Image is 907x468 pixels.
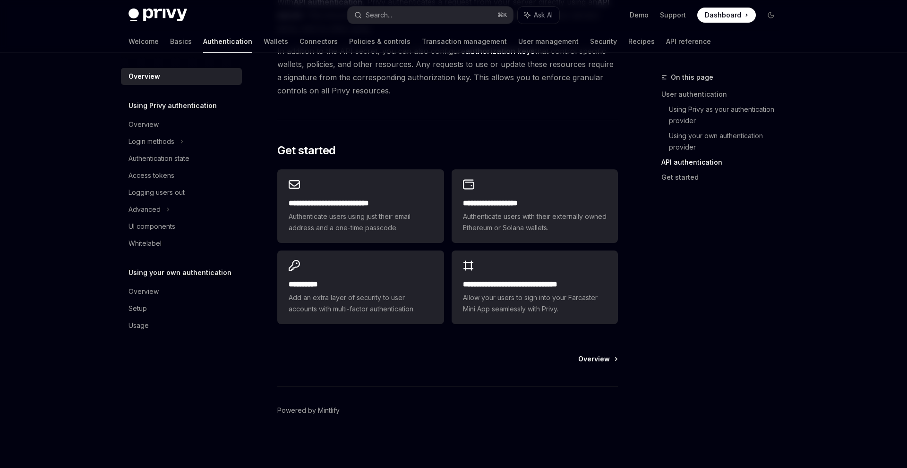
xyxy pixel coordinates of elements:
[121,167,242,184] a: Access tokens
[128,267,231,278] h5: Using your own authentication
[277,406,340,415] a: Powered by Mintlify
[128,320,149,331] div: Usage
[763,8,779,23] button: Toggle dark mode
[121,116,242,133] a: Overview
[671,72,713,83] span: On this page
[121,283,242,300] a: Overview
[518,7,559,24] button: Ask AI
[661,170,786,185] a: Get started
[534,10,553,20] span: Ask AI
[422,30,507,53] a: Transaction management
[669,128,786,155] a: Using your own authentication provider
[366,9,392,21] div: Search...
[121,184,242,201] a: Logging users out
[348,7,513,24] button: Search...⌘K
[128,303,147,314] div: Setup
[121,68,242,85] a: Overview
[705,10,741,20] span: Dashboard
[128,30,159,53] a: Welcome
[277,251,444,324] a: **** *****Add an extra layer of security to user accounts with multi-factor authentication.
[121,218,242,235] a: UI components
[452,169,618,243] a: **** **** **** ****Authenticate users with their externally owned Ethereum or Solana wallets.
[628,30,655,53] a: Recipes
[128,221,175,232] div: UI components
[128,119,159,130] div: Overview
[518,30,579,53] a: User management
[578,354,610,364] span: Overview
[299,30,338,53] a: Connectors
[128,71,160,82] div: Overview
[128,238,162,249] div: Whitelabel
[578,354,617,364] a: Overview
[128,8,187,22] img: dark logo
[128,136,174,147] div: Login methods
[121,150,242,167] a: Authentication state
[590,30,617,53] a: Security
[277,44,618,97] span: In addition to the API secret, you can also configure that control specific wallets, policies, an...
[128,187,185,198] div: Logging users out
[128,170,174,181] div: Access tokens
[128,153,189,164] div: Authentication state
[121,235,242,252] a: Whitelabel
[661,87,786,102] a: User authentication
[660,10,686,20] a: Support
[277,143,335,158] span: Get started
[121,317,242,334] a: Usage
[128,204,161,215] div: Advanced
[121,300,242,317] a: Setup
[349,30,411,53] a: Policies & controls
[497,11,507,19] span: ⌘ K
[203,30,252,53] a: Authentication
[128,286,159,297] div: Overview
[666,30,711,53] a: API reference
[697,8,756,23] a: Dashboard
[630,10,649,20] a: Demo
[289,292,432,315] span: Add an extra layer of security to user accounts with multi-factor authentication.
[128,100,217,111] h5: Using Privy authentication
[463,211,607,234] span: Authenticate users with their externally owned Ethereum or Solana wallets.
[289,211,432,234] span: Authenticate users using just their email address and a one-time passcode.
[669,102,786,128] a: Using Privy as your authentication provider
[463,292,607,315] span: Allow your users to sign into your Farcaster Mini App seamlessly with Privy.
[661,155,786,170] a: API authentication
[264,30,288,53] a: Wallets
[170,30,192,53] a: Basics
